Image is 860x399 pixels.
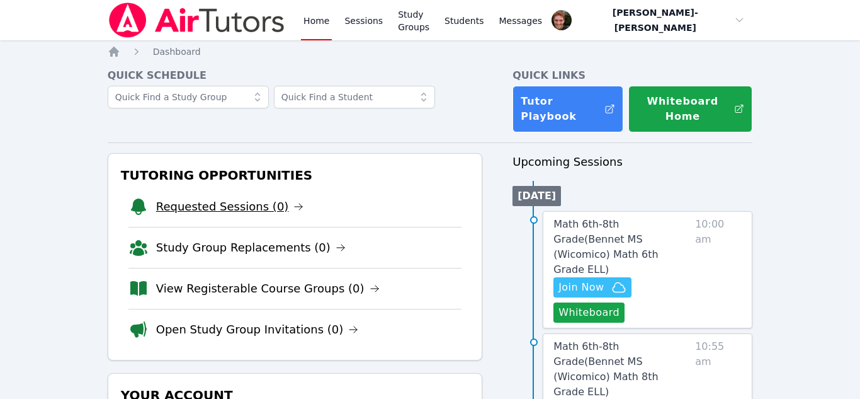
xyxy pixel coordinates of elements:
span: Math 6th-8th Grade ( Bennet MS (Wicomico) Math 8th Grade ELL ) [553,340,658,398]
button: Whiteboard [553,303,625,323]
a: Dashboard [153,45,201,58]
a: View Registerable Course Groups (0) [156,280,380,298]
a: Open Study Group Invitations (0) [156,321,359,338]
button: Whiteboard Home [628,86,752,132]
span: 10:00 am [695,217,742,323]
span: Join Now [558,280,604,295]
input: Quick Find a Student [274,86,435,108]
span: Math 6th-8th Grade ( Bennet MS (Wicomico) Math 6th Grade ELL ) [553,218,658,275]
button: Join Now [553,277,631,298]
span: Dashboard [153,47,201,57]
h3: Tutoring Opportunities [118,164,472,187]
nav: Breadcrumb [108,45,753,58]
span: Messages [499,14,543,27]
input: Quick Find a Study Group [108,86,269,108]
li: [DATE] [512,186,561,206]
a: Tutor Playbook [512,86,623,132]
h4: Quick Links [512,68,752,83]
a: Math 6th-8th Grade(Bennet MS (Wicomico) Math 6th Grade ELL) [553,217,690,277]
h4: Quick Schedule [108,68,483,83]
img: Air Tutors [108,3,286,38]
a: Requested Sessions (0) [156,198,304,216]
h3: Upcoming Sessions [512,153,752,171]
a: Study Group Replacements (0) [156,239,346,257]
